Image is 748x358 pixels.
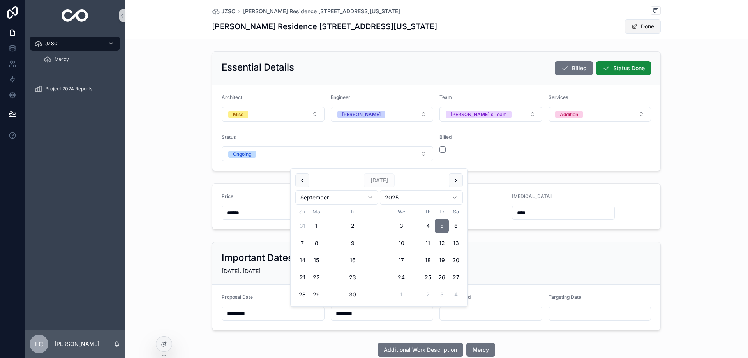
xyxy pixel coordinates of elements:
button: Additional Work Description [378,343,463,357]
button: Sunday, September 21st, 2025 [295,270,309,284]
span: JZSC [45,41,58,47]
button: Mercy [466,343,495,357]
button: Select Button [331,107,434,122]
th: Thursday [421,208,435,216]
a: [PERSON_NAME] Residence [STREET_ADDRESS][US_STATE] [243,7,400,15]
button: Sunday, August 31st, 2025 [295,219,309,233]
th: Tuesday [323,208,382,216]
span: Status Done [613,64,645,72]
th: Friday [435,208,449,216]
span: Services [549,94,568,100]
button: Wednesday, September 17th, 2025 [394,253,408,267]
span: JZSC [221,7,235,15]
button: Monday, September 8th, 2025 [309,236,323,250]
button: Status Done [596,61,651,75]
span: Status [222,134,236,140]
span: Proposal Date [222,294,253,300]
button: Tuesday, September 30th, 2025 [346,287,360,302]
button: Done [625,19,661,34]
span: Billed [439,134,452,140]
h1: [PERSON_NAME] Residence [STREET_ADDRESS][US_STATE] [212,21,437,32]
a: JZSC [212,7,235,15]
button: Friday, October 3rd, 2025 [435,287,449,302]
span: Mercy [55,56,69,62]
button: Tuesday, September 23rd, 2025 [346,270,360,284]
button: Sunday, September 7th, 2025 [295,236,309,250]
div: scrollable content [25,31,125,106]
img: App logo [62,9,88,22]
button: Monday, September 15th, 2025 [309,253,323,267]
span: Billed [572,64,587,72]
button: Monday, September 29th, 2025 [309,287,323,302]
button: Saturday, September 27th, 2025 [449,270,463,284]
button: Saturday, September 20th, 2025 [449,253,463,267]
span: Price [222,193,233,199]
div: [PERSON_NAME] [342,111,381,118]
button: Tuesday, September 2nd, 2025 [346,219,360,233]
button: Select Button [549,107,651,122]
button: Select Button [439,107,542,122]
table: September 2025 [295,208,463,302]
a: Project 2024 Reports [30,82,120,96]
a: Mercy [39,52,120,66]
button: Thursday, September 25th, 2025 [421,270,435,284]
div: Addition [560,111,578,118]
button: Wednesday, September 3rd, 2025 [394,219,408,233]
button: Wednesday, October 1st, 2025 [394,287,408,302]
button: Thursday, October 2nd, 2025 [421,287,435,302]
button: Tuesday, September 9th, 2025 [346,236,360,250]
span: [MEDICAL_DATA] [512,193,552,199]
button: Today, Friday, September 5th, 2025, selected [435,219,449,233]
button: Saturday, October 4th, 2025 [449,287,463,302]
span: [DATE]: [DATE] [222,268,261,274]
span: Architect [222,94,242,100]
span: Targeting Date [549,294,581,300]
button: Sunday, September 28th, 2025 [295,287,309,302]
button: Select Button [222,146,433,161]
span: Project 2024 Reports [45,86,92,92]
button: Thursday, September 11th, 2025 [421,236,435,250]
button: Sunday, September 14th, 2025 [295,253,309,267]
th: Sunday [295,208,309,216]
button: Thursday, September 4th, 2025 [421,219,435,233]
button: Monday, September 22nd, 2025 [309,270,323,284]
button: Saturday, September 13th, 2025 [449,236,463,250]
span: Mercy [473,346,489,354]
button: Friday, September 26th, 2025 [435,270,449,284]
button: Friday, September 19th, 2025 [435,253,449,267]
button: Wednesday, September 10th, 2025 [394,236,408,250]
button: Saturday, September 6th, 2025 [449,219,463,233]
div: Ongoing [233,151,251,158]
h2: Essential Details [222,61,294,74]
th: Wednesday [382,208,421,216]
button: Billed [555,61,593,75]
button: Friday, September 12th, 2025 [435,236,449,250]
div: [PERSON_NAME]'s Team [451,111,507,118]
div: Misc [233,111,243,118]
button: Tuesday, September 16th, 2025 [346,253,360,267]
p: [PERSON_NAME] [55,340,99,348]
th: Monday [309,208,323,216]
span: Team [439,94,452,100]
a: JZSC [30,37,120,51]
button: Wednesday, September 24th, 2025 [394,270,408,284]
button: Thursday, September 18th, 2025 [421,253,435,267]
button: Monday, September 1st, 2025 [309,219,323,233]
span: Additional Work Description [384,346,457,354]
th: Saturday [449,208,463,216]
button: Select Button [222,107,325,122]
h2: Important Dates [222,252,293,264]
span: Engineer [331,94,350,100]
span: LC [35,339,43,349]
